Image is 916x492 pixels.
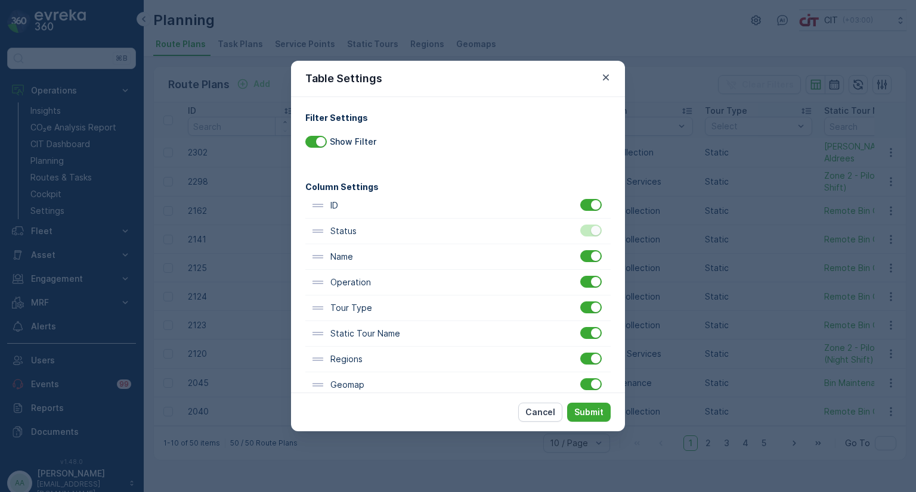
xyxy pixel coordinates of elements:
[330,379,364,391] p: Geomap
[330,353,363,365] p: Regions
[330,200,338,211] p: ID
[305,180,611,193] h4: Column Settings
[305,295,611,321] div: Tour Type
[305,70,382,87] p: Table Settings
[305,244,611,270] div: Name
[305,111,611,124] h4: Filter Settings
[574,406,604,418] p: Submit
[525,406,555,418] p: Cancel
[330,276,371,288] p: Operation
[330,251,353,263] p: Name
[305,321,611,347] div: Static Tour Name
[330,328,400,340] p: Static Tour Name
[305,193,611,219] div: ID
[330,225,357,237] p: Status
[330,136,376,148] p: Show Filter
[518,403,562,422] button: Cancel
[305,347,611,372] div: Regions
[305,219,611,244] div: Status
[330,302,372,314] p: Tour Type
[305,372,611,398] div: Geomap
[305,270,611,295] div: Operation
[567,403,611,422] button: Submit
